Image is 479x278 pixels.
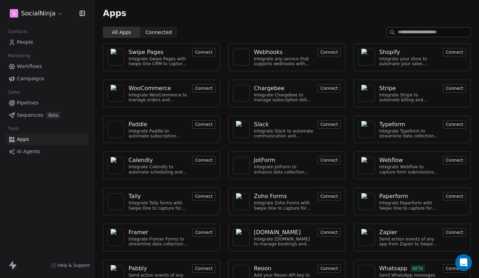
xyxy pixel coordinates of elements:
img: NA [236,52,247,62]
a: Connect [318,193,341,199]
div: Typeform [379,120,405,129]
a: Connect [443,49,466,55]
a: Reoon [254,264,313,273]
a: SequencesBeta [6,109,89,121]
a: People [6,36,89,48]
a: Pipelines [6,97,89,109]
div: Tally [129,192,141,201]
div: Integrate Webflow to capture form submissions and automate customer engagement. [379,164,439,175]
a: Pabbly [129,264,188,273]
a: Framer [129,228,188,237]
img: Profile image for Fin [20,4,31,15]
div: Our usual reply time 🕒 [11,96,109,110]
div: Fin says… [6,61,134,130]
div: Close [123,3,136,15]
a: Stripe [379,84,439,93]
div: Shopify [379,48,400,56]
iframe: Intercom live chat [455,254,472,271]
button: Gif picker [22,224,28,230]
div: Stripe [379,84,396,93]
div: Integrate any service that supports webhooks with Swipe One to capture and automate data workflows. [254,56,313,67]
span: AI Agents [17,148,40,155]
span: Sequences [17,111,43,119]
a: Apps [6,134,89,145]
span: Campaigns [17,75,44,82]
div: Integrate Zoho Forms with Swipe One to capture form submissions. [254,201,313,211]
span: Apps [103,8,126,19]
a: NA [358,193,375,210]
button: go back [5,3,18,16]
span: Tools [5,123,22,134]
a: Connect [443,121,466,128]
a: Connect [192,121,215,128]
img: NA [361,193,372,210]
a: NA [107,193,124,210]
a: NA [358,157,375,174]
button: Connect [443,264,466,273]
span: Sales [5,87,23,97]
span: Apps [17,136,29,143]
button: Connect [443,156,466,164]
a: Connect [443,229,466,236]
button: Connect [192,228,215,237]
button: Connect [443,228,466,237]
img: NA [361,49,372,66]
div: [DOMAIN_NAME] [254,228,301,237]
a: NA [233,193,250,210]
div: Webflow [379,156,403,164]
img: NA [111,121,121,138]
button: Connect [192,156,215,164]
a: Connect [443,85,466,91]
a: Tally [129,192,188,201]
a: Connect [318,265,341,272]
button: Connect [192,48,215,56]
img: NA [361,121,372,138]
div: You’ll get replies here and in your email:✉️[EMAIL_ADDRESS][DOMAIN_NAME]Our usual reply time🕒1 da... [6,61,115,115]
a: NA [107,121,124,138]
div: Framer [129,228,148,237]
a: Help & Support [51,263,90,268]
a: Webflow [379,156,439,164]
span: Pipelines [17,99,39,107]
button: Connect [192,192,215,201]
div: facebook? [104,45,129,52]
a: Connect [192,265,215,272]
a: NA [107,229,124,246]
a: NA [107,157,124,174]
button: SSocialNinja [8,7,64,19]
a: Swipe Pages [129,48,188,56]
button: Emoji picker [11,224,16,230]
div: Zoho Forms [254,192,287,201]
div: Calendly [129,156,153,164]
div: Reoon [254,264,271,273]
span: People [17,39,33,46]
a: NA [233,49,250,66]
div: Integrate Tally forms with Swipe One to capture form data. [129,201,188,211]
a: Connect [192,229,215,236]
a: Connect [192,157,215,163]
a: Zoho Forms [254,192,313,201]
button: Connect [443,48,466,56]
div: Pabbly [129,264,147,273]
img: NA [361,85,372,102]
button: Send a message… [120,222,131,233]
button: Connect [318,120,341,129]
button: Connect [192,264,215,273]
img: NA [111,85,121,102]
a: NA [233,229,250,246]
a: Paperform [379,192,439,201]
div: Integrate Paperform with Swipe One to capture form submissions. [379,201,439,211]
a: Workflows [6,61,89,72]
a: Connect [443,193,466,199]
a: Connect [192,193,215,199]
img: NA [111,49,121,66]
div: Chargebee [254,84,284,93]
button: Connect [318,228,341,237]
img: NA [361,157,372,174]
div: Integrate Calendly to automate scheduling and event management. [129,164,188,175]
a: Connect [318,49,341,55]
div: Fin • Just now [11,116,40,120]
span: Workflows [17,63,42,70]
a: Connect [443,157,466,163]
button: Connect [318,264,341,273]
